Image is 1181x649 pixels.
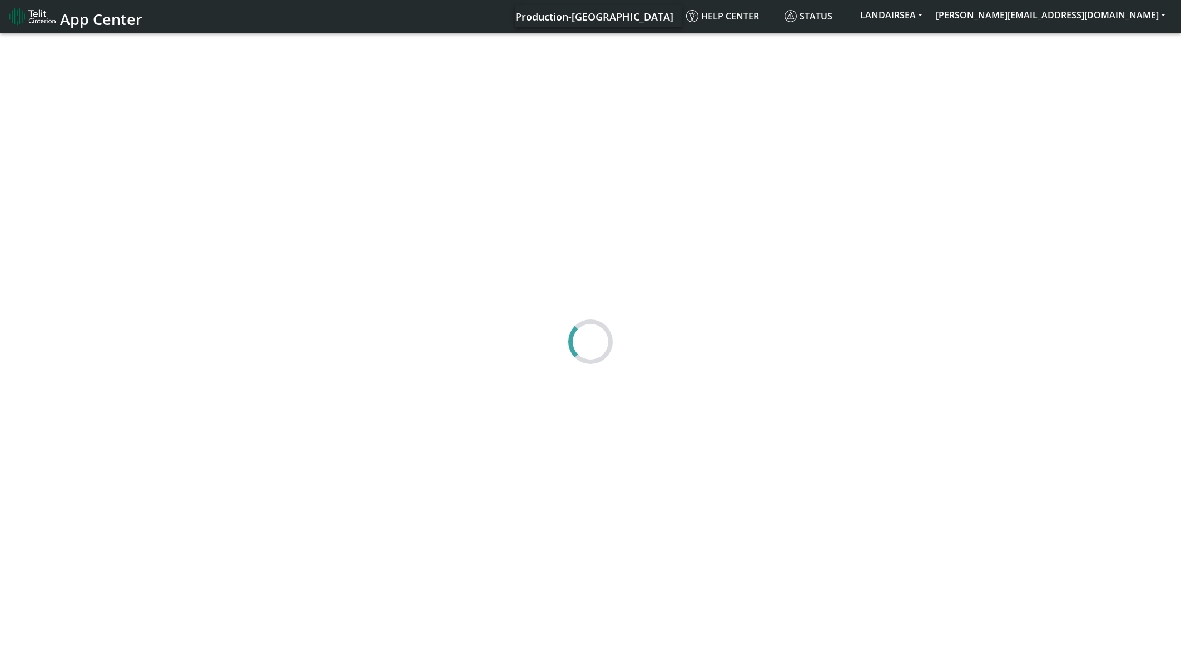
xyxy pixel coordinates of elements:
a: App Center [9,4,141,28]
img: logo-telit-cinterion-gw-new.png [9,8,56,26]
a: Help center [682,5,780,27]
button: [PERSON_NAME][EMAIL_ADDRESS][DOMAIN_NAME] [929,5,1172,25]
span: Production-[GEOGRAPHIC_DATA] [515,10,673,23]
img: knowledge.svg [686,10,698,22]
span: App Center [60,9,142,29]
img: status.svg [785,10,797,22]
a: Status [780,5,854,27]
a: Your current platform instance [515,5,673,27]
button: LANDAIRSEA [854,5,929,25]
span: Status [785,10,832,22]
span: Help center [686,10,759,22]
